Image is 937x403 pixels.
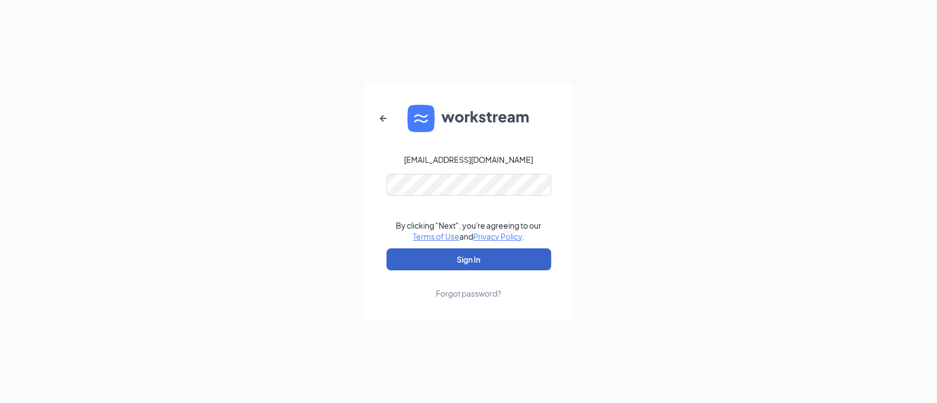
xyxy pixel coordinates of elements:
[407,105,530,132] img: WS logo and Workstream text
[370,105,396,132] button: ArrowLeftNew
[436,270,501,299] a: Forgot password?
[396,220,541,242] div: By clicking "Next", you're agreeing to our and .
[386,248,551,270] button: Sign In
[404,154,533,165] div: [EMAIL_ADDRESS][DOMAIN_NAME]
[473,231,522,241] a: Privacy Policy
[377,112,390,125] svg: ArrowLeftNew
[436,288,501,299] div: Forgot password?
[413,231,459,241] a: Terms of Use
